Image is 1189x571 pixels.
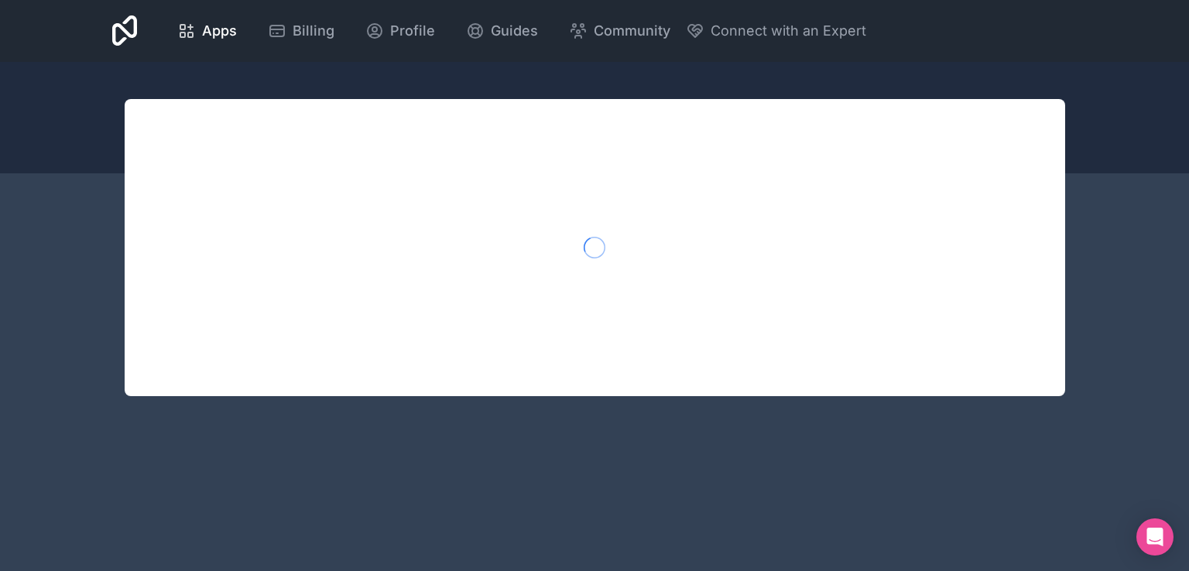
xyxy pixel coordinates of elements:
a: Guides [454,14,550,48]
span: Community [594,20,670,42]
span: Apps [202,20,237,42]
a: Profile [353,14,447,48]
a: Apps [165,14,249,48]
div: Open Intercom Messenger [1136,518,1174,556]
a: Community [557,14,683,48]
span: Connect with an Expert [711,20,866,42]
a: Billing [255,14,347,48]
button: Connect with an Expert [686,20,866,42]
span: Billing [293,20,334,42]
span: Guides [491,20,538,42]
span: Profile [390,20,435,42]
